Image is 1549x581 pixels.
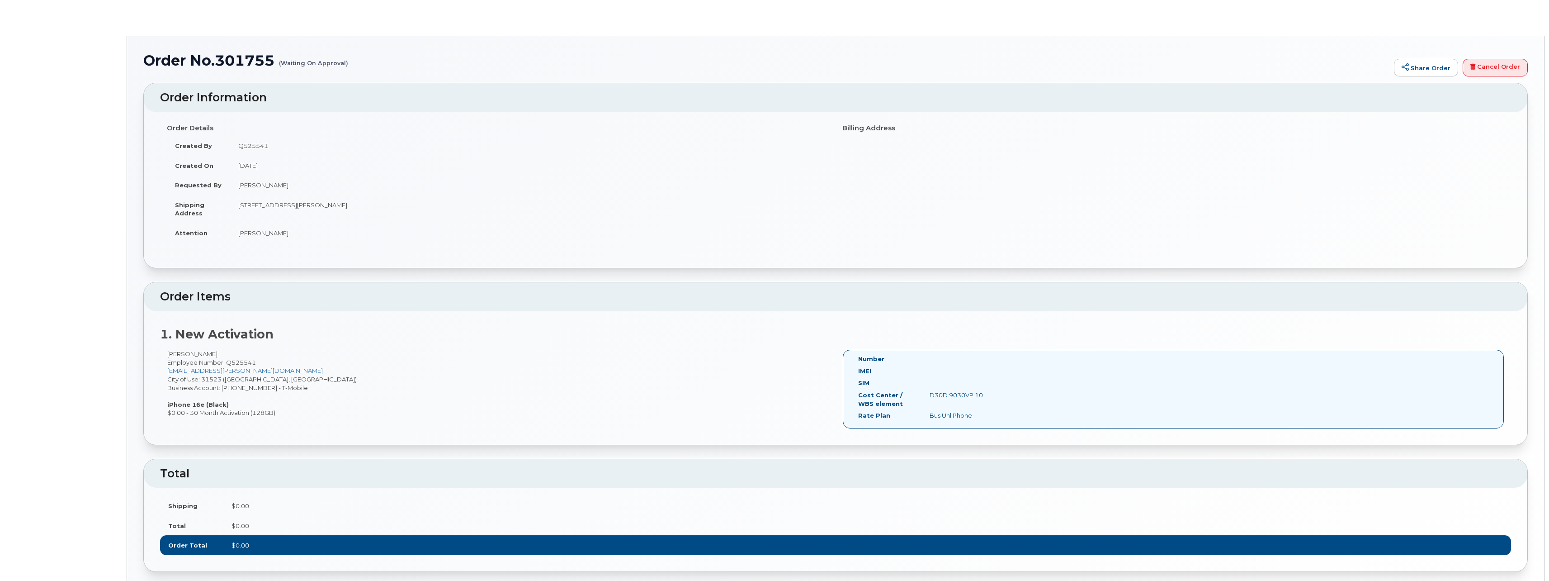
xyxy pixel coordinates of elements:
a: [EMAIL_ADDRESS][PERSON_NAME][DOMAIN_NAME] [167,367,323,374]
strong: Attention [175,229,208,237]
label: Rate Plan [858,411,890,420]
label: Shipping [168,502,198,510]
label: IMEI [858,367,871,376]
strong: Requested By [175,181,222,189]
strong: iPhone 16e (Black) [167,401,229,408]
td: [DATE] [230,156,829,176]
label: Cost Center / WBS element [858,391,916,408]
h4: Order Details [167,124,829,132]
strong: Shipping Address [175,201,204,217]
small: (Waiting On Approval) [279,52,348,67]
a: Share Order [1394,59,1458,77]
td: [STREET_ADDRESS][PERSON_NAME] [230,195,829,223]
td: Q525541 [230,136,829,156]
strong: Created By [175,142,212,149]
h1: Order No.301755 [143,52,1389,68]
label: Number [858,355,884,363]
h2: Order Information [160,91,1511,104]
label: Total [168,522,186,530]
span: $0.00 [231,542,249,549]
div: Bus Unl Phone [923,411,1023,420]
label: SIM [858,379,869,387]
label: Order Total [168,541,207,550]
span: $0.00 [231,502,249,510]
a: Cancel Order [1463,59,1528,77]
h4: Billing Address [842,124,1504,132]
h2: Order Items [160,290,1511,303]
td: [PERSON_NAME] [230,175,829,195]
strong: 1. New Activation [160,327,274,342]
span: $0.00 [231,522,249,529]
div: D30D.9030VP.10 [923,391,1023,400]
span: Employee Number: Q525541 [167,359,256,366]
strong: Created On [175,162,213,169]
h2: Total [160,467,1511,480]
td: [PERSON_NAME] [230,223,829,243]
div: [PERSON_NAME] City of Use: 31523 ([GEOGRAPHIC_DATA], [GEOGRAPHIC_DATA]) Business Account: [PHONE_... [160,350,836,417]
